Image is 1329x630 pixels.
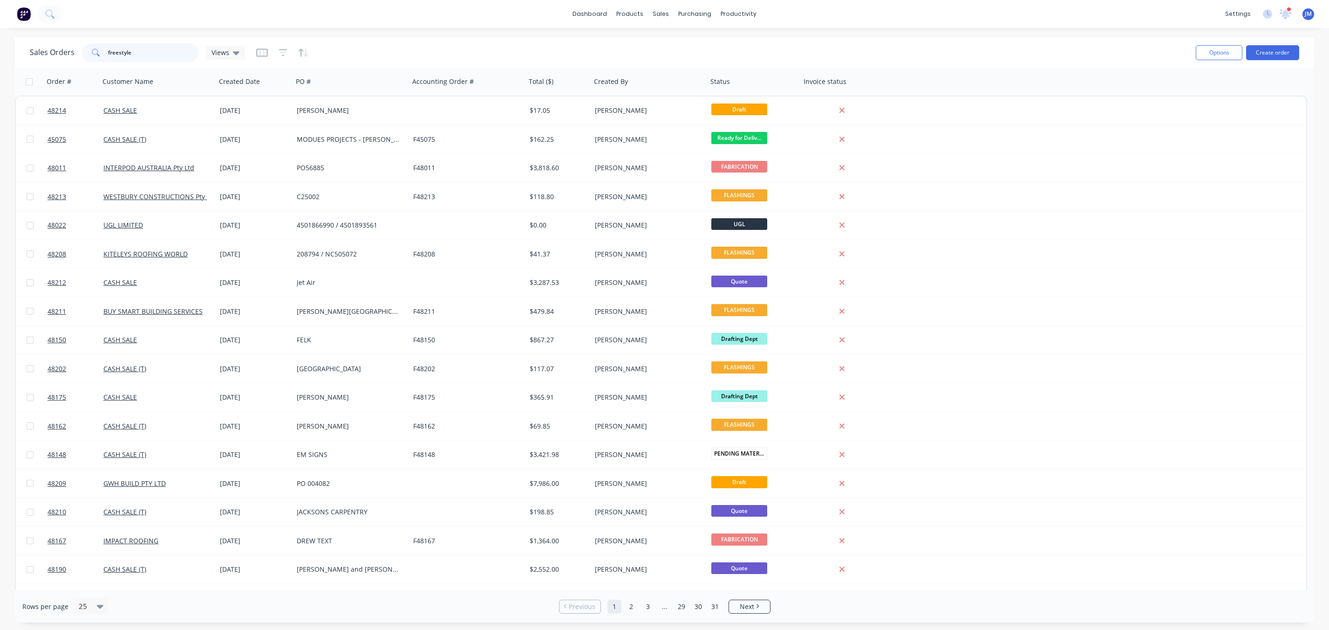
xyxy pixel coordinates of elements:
[48,479,66,488] span: 48209
[530,422,585,431] div: $69.85
[48,307,66,316] span: 48211
[103,221,143,229] a: UGL LIMITED
[297,450,400,459] div: EM SIGNS
[711,562,767,574] span: Quote
[103,192,217,201] a: WESTBURY CONSTRUCTIONS Pty Ltd
[530,249,585,259] div: $41.37
[48,507,66,517] span: 48210
[297,364,400,374] div: [GEOGRAPHIC_DATA]
[595,307,698,316] div: [PERSON_NAME]
[47,77,71,86] div: Order #
[297,163,400,173] div: PO56885
[48,555,103,583] a: 48190
[220,106,289,115] div: [DATE]
[220,135,289,144] div: [DATE]
[711,390,767,402] span: Drafting Dept
[1305,10,1312,18] span: JM
[219,77,260,86] div: Created Date
[595,536,698,546] div: [PERSON_NAME]
[413,163,517,173] div: F48011
[211,48,229,57] span: Views
[103,507,146,516] a: CASH SALE (T)
[612,7,648,21] div: products
[691,600,705,614] a: Page 30
[595,450,698,459] div: [PERSON_NAME]
[413,335,517,345] div: F48150
[711,189,767,201] span: FLASHINGS
[48,163,66,173] span: 48011
[648,7,674,21] div: sales
[708,600,722,614] a: Page 31
[297,335,400,345] div: FELK
[108,43,199,62] input: Search...
[595,163,698,173] div: [PERSON_NAME]
[220,393,289,402] div: [DATE]
[711,104,767,115] span: Draft
[711,132,767,144] span: Ready for Deliv...
[297,393,400,402] div: [PERSON_NAME]
[48,383,103,411] a: 48175
[103,536,158,545] a: IMPACT ROOFING
[48,498,103,526] a: 48210
[1196,45,1242,60] button: Options
[711,276,767,287] span: Quote
[220,192,289,201] div: [DATE]
[530,364,585,374] div: $117.07
[530,307,585,316] div: $479.84
[297,221,400,230] div: 4501866990 / 4501893561
[220,364,289,374] div: [DATE]
[594,77,628,86] div: Created By
[530,450,585,459] div: $3,421.98
[103,278,137,287] a: CASH SALE
[529,77,553,86] div: Total ($)
[569,602,595,611] span: Previous
[530,536,585,546] div: $1,364.00
[595,422,698,431] div: [PERSON_NAME]
[530,278,585,287] div: $3,287.53
[413,192,517,201] div: F48213
[413,135,517,144] div: F45075
[48,221,66,230] span: 48022
[103,565,146,574] a: CASH SALE (T)
[297,106,400,115] div: [PERSON_NAME]
[103,135,146,144] a: CASH SALE (T)
[297,565,400,574] div: [PERSON_NAME] and [PERSON_NAME]
[595,335,698,345] div: [PERSON_NAME]
[530,135,585,144] div: $162.25
[607,600,621,614] a: Page 1 is your current page
[413,393,517,402] div: F48175
[530,565,585,574] div: $2,552.00
[103,106,137,115] a: CASH SALE
[48,364,66,374] span: 48202
[48,412,103,440] a: 48162
[220,335,289,345] div: [DATE]
[220,479,289,488] div: [DATE]
[530,507,585,517] div: $198.85
[297,307,400,316] div: [PERSON_NAME][GEOGRAPHIC_DATA]
[568,7,612,21] a: dashboard
[413,450,517,459] div: F48148
[48,584,103,612] a: 48206
[48,135,66,144] span: 45075
[48,565,66,574] span: 48190
[220,507,289,517] div: [DATE]
[48,154,103,182] a: 48011
[658,600,672,614] a: Jump forward
[711,218,767,230] span: UGL
[48,393,66,402] span: 48175
[48,211,103,239] a: 48022
[297,135,400,144] div: MODUES PROJECTS - [PERSON_NAME] 2
[624,600,638,614] a: Page 2
[413,307,517,316] div: F48211
[220,278,289,287] div: [DATE]
[48,278,66,287] span: 48212
[48,422,66,431] span: 48162
[710,77,730,86] div: Status
[103,450,146,459] a: CASH SALE (T)
[48,125,103,153] a: 45075
[17,7,31,21] img: Factory
[102,77,153,86] div: Customer Name
[711,419,767,430] span: FLASHINGS
[413,249,517,259] div: F48208
[220,307,289,316] div: [DATE]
